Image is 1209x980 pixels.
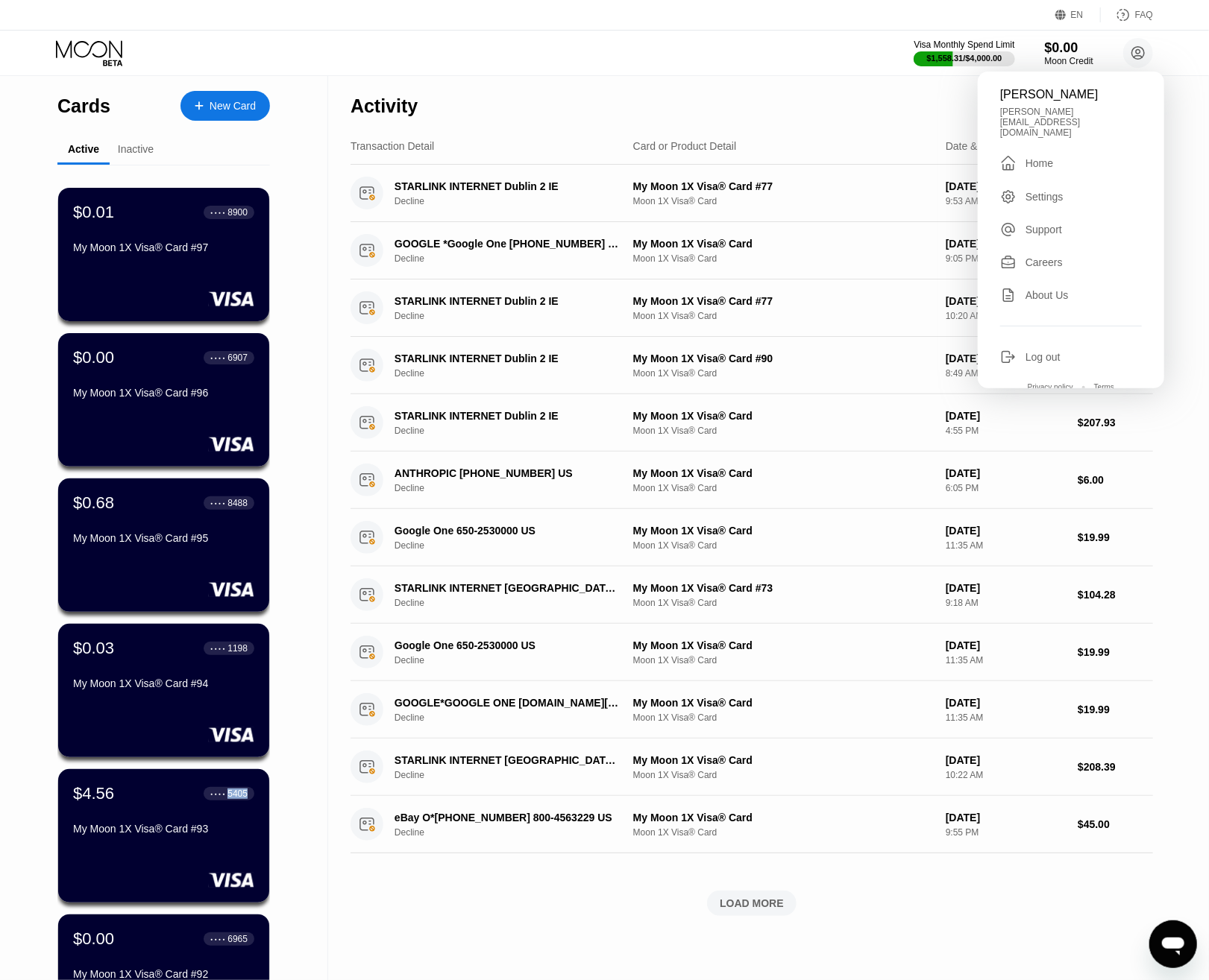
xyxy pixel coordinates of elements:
div: Decline [395,483,638,493]
div: Decline [395,712,638,723]
div: ANTHROPIC [PHONE_NUMBER] USDeclineMy Moon 1X Visa® CardMoon 1X Visa® Card[DATE]6:05 PM$6.00 [351,452,1153,509]
div: STARLINK INTERNET Dublin 2 IEDeclineMy Moon 1X Visa® Card #90Moon 1X Visa® Card[DATE]8:49 AM$103.99 [351,337,1153,394]
div: $208.39 [1078,761,1153,773]
div: Privacy policy [1028,383,1073,391]
div: $0.00 [1045,40,1093,56]
div: EN [1055,7,1101,22]
div: Log out [1000,349,1142,365]
div: My Moon 1X Visa® Card [633,238,934,250]
div: STARLINK INTERNET [GEOGRAPHIC_DATA] IEDeclineMy Moon 1X Visa® Card #73Moon 1X Visa® Card[DATE]9:1... [351,566,1153,624]
div: My Moon 1X Visa® Card [633,812,934,823]
div: $207.93 [1078,417,1153,429]
div: $104.28 [1078,589,1153,601]
div: [DATE] [946,754,1066,766]
div: Moon 1X Visa® Card [633,483,934,493]
div: ● ● ● ● [210,355,225,360]
div: ● ● ● ● [210,646,225,651]
div: $0.03● ● ● ●1198My Moon 1X Visa® Card #94 [58,624,269,757]
div: Decline [395,311,638,321]
div: 11:35 AM [946,655,1066,666]
div: GOOGLE *Google One [PHONE_NUMBER] USDeclineMy Moon 1X Visa® CardMoon 1X Visa® Card[DATE]9:05 PM$1... [351,222,1153,279]
div: Moon 1X Visa® Card [633,368,934,379]
div: $0.00 [73,348,114,367]
div: My Moon 1X Visa® Card #77 [633,295,934,307]
div: [DATE] [946,812,1066,823]
div: ● ● ● ● [210,501,225,505]
div: [DATE] [946,639,1066,651]
div: My Moon 1X Visa® Card #94 [73,677,254,689]
div: Moon 1X Visa® Card [633,311,934,321]
div: 6907 [227,353,248,363]
div: 9:55 PM [946,827,1066,838]
div: My Moon 1X Visa® Card #73 [633,582,934,594]
div: 9:05 PM [946,253,1066,264]
div:  [1000,154,1017,172]
div: 11:35 AM [946,712,1066,723]
div: $1,558.31 / $4,000.00 [927,54,1002,63]
div: Decline [395,196,638,206]
div: Moon 1X Visa® Card [633,426,934,436]
div: Support [1000,221,1142,238]
div: My Moon 1X Visa® Card #77 [633,180,934,192]
div: Active [68,143,99,155]
div: Support [1026,224,1062,235]
div: eBay O*[PHONE_NUMBER] 800-4563229 USDeclineMy Moon 1X Visa® CardMoon 1X Visa® Card[DATE]9:55 PM$4... [351,796,1153,853]
div: My Moon 1X Visa® Card [633,639,934,651]
div: Moon Credit [1045,56,1093,66]
div: Moon 1X Visa® Card [633,598,934,608]
div: Decline [395,253,638,264]
iframe: Кнопка запуска окна обмена сообщениями [1149,920,1197,968]
div: Moon 1X Visa® Card [633,655,934,666]
div: [DATE] [946,467,1066,479]
div: Log out [1026,351,1061,363]
div: Decline [395,770,638,780]
div: $19.99 [1078,531,1153,543]
div: $0.00● ● ● ●6907My Moon 1X Visa® Card #96 [58,333,269,467]
div: Inactive [118,143,154,155]
div: eBay O*[PHONE_NUMBER] 800-4563229 US [395,812,621,823]
div: Decline [395,827,638,838]
div: My Moon 1X Visa® Card #90 [633,353,934,364]
div: 8900 [227,207,248,218]
div: 10:20 AM [946,311,1066,321]
div: 10:22 AM [946,770,1066,780]
div: $0.00 [73,929,114,949]
div: STARLINK INTERNET Dublin 2 IEDeclineMy Moon 1X Visa® Card #77Moon 1X Visa® Card[DATE]10:20 AM$104.01 [351,279,1153,337]
div: Moon 1X Visa® Card [633,770,934,780]
div: Transaction Detail [351,140,434,152]
div: FAQ [1101,7,1153,22]
div: GOOGLE*GOOGLE ONE [DOMAIN_NAME][URL]DeclineMy Moon 1X Visa® CardMoon 1X Visa® Card[DATE]11:35 AM$... [351,681,1153,739]
div: STARLINK INTERNET [GEOGRAPHIC_DATA] IE [395,582,621,594]
div: 9:53 AM [946,196,1066,206]
div: $0.68● ● ● ●8488My Moon 1X Visa® Card #95 [58,478,269,612]
div: Google One 650-2530000 US [395,525,621,537]
div: Visa Monthly Spend Limit$1,558.31/$4,000.00 [914,39,1014,66]
div: $4.56 [73,784,114,803]
div: $0.00Moon Credit [1045,40,1093,66]
div: 9:18 AM [946,598,1066,608]
div: Moon 1X Visa® Card [633,540,934,551]
div: 1198 [227,643,248,654]
div: Home [1026,157,1053,169]
div: STARLINK INTERNET Dublin 2 IEDeclineMy Moon 1X Visa® CardMoon 1X Visa® Card[DATE]4:55 PM$207.93 [351,394,1153,452]
div: $0.01 [73,203,114,222]
div: Date & Time [946,140,1003,152]
div: About Us [1000,287,1142,303]
div: Cards [57,95,110,117]
div: $6.00 [1078,474,1153,486]
div: My Moon 1X Visa® Card [633,754,934,766]
div: FAQ [1135,10,1153,20]
div: STARLINK INTERNET Dublin 2 IE [395,353,621,364]
div: GOOGLE *Google One [PHONE_NUMBER] US [395,238,621,250]
div: [PERSON_NAME] [1000,88,1142,101]
div: Decline [395,655,638,666]
div: $19.99 [1078,646,1153,658]
div: 6:05 PM [946,483,1066,493]
div: [PERSON_NAME][EMAIL_ADDRESS][DOMAIN_NAME] [1000,107,1142,138]
div: $45.00 [1078,818,1153,830]
div: $19.99 [1078,704,1153,715]
div: 11:35 AM [946,540,1066,551]
div: Decline [395,598,638,608]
